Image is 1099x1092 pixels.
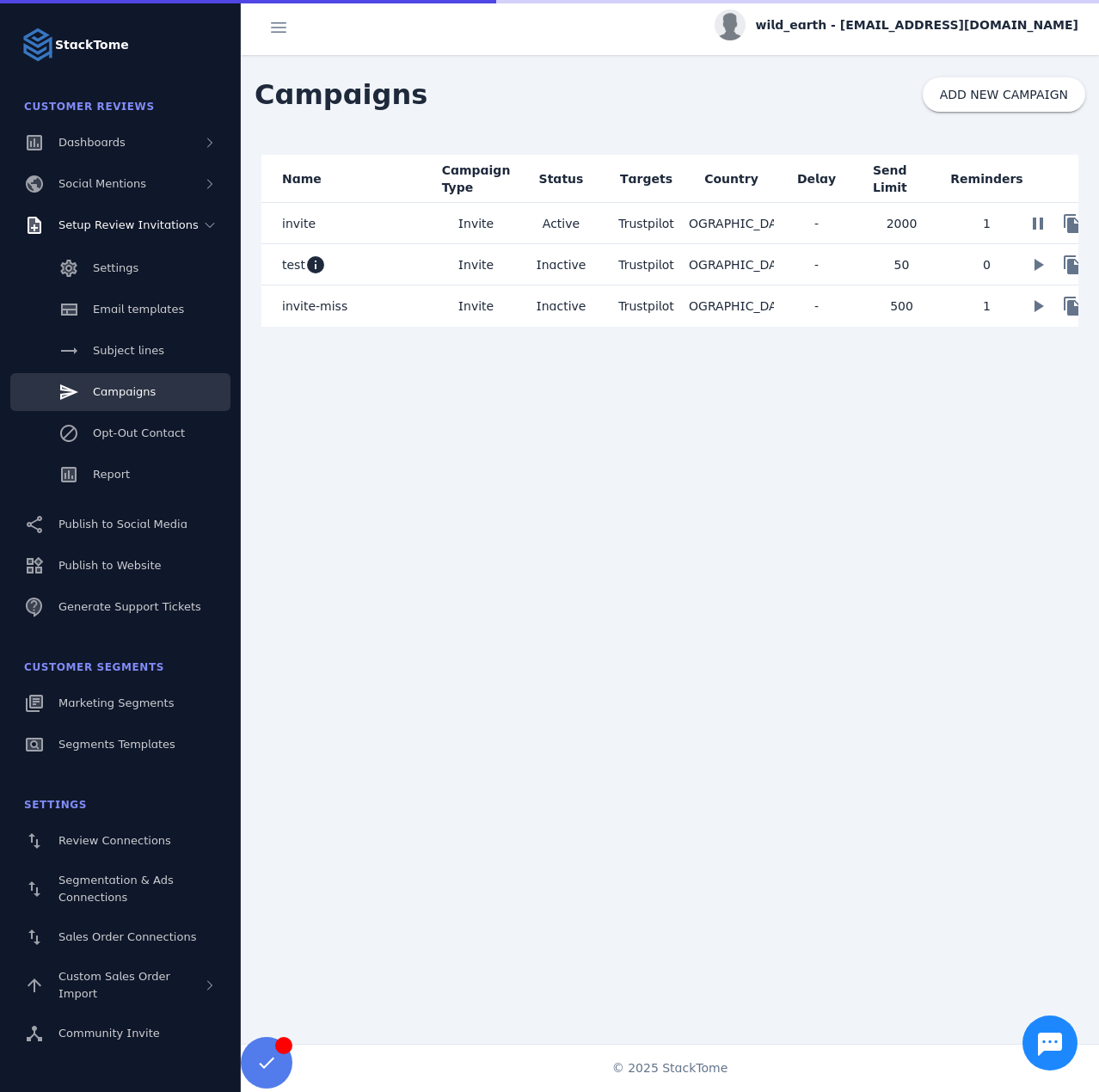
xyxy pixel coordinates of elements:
[944,155,1029,203] mat-header-cell: Reminders
[10,506,230,543] a: Publish to Social Media
[58,930,196,943] span: Sales Order Connections
[519,203,604,244] mat-cell: Active
[944,244,1029,285] mat-cell: 0
[519,285,604,327] mat-cell: Inactive
[305,255,326,275] mat-icon: info
[58,834,171,847] span: Review Connections
[58,1027,160,1040] span: Community Invite
[282,296,347,316] span: invite-miss
[93,468,130,481] span: Report
[458,213,494,234] span: Invite
[10,414,230,452] a: Opt-Out Contact
[519,244,604,285] mat-cell: Inactive
[859,244,944,285] mat-cell: 50
[458,255,494,275] span: Invite
[859,285,944,327] mat-cell: 500
[55,36,129,54] strong: StackTome
[604,155,689,203] mat-header-cell: Targets
[859,155,944,203] mat-header-cell: Send Limit
[10,291,230,328] a: Email templates
[519,155,604,203] mat-header-cell: Status
[241,60,441,129] span: Campaigns
[10,726,230,764] a: Segments Templates
[774,203,859,244] mat-cell: -
[715,9,746,40] img: profile.jpg
[93,426,185,439] span: Opt-Out Contact
[774,285,859,327] mat-cell: -
[944,285,1029,327] mat-cell: 1
[58,970,170,1000] span: Custom Sales Order Import
[58,738,175,751] span: Segments Templates
[24,661,164,673] span: Customer Segments
[58,600,201,613] span: Generate Support Tickets
[944,203,1029,244] mat-cell: 1
[58,136,126,149] span: Dashboards
[618,299,674,313] span: Trustpilot
[58,218,199,231] span: Setup Review Invitations
[689,244,774,285] mat-cell: [GEOGRAPHIC_DATA]
[940,89,1068,101] span: ADD NEW CAMPAIGN
[10,822,230,860] a: Review Connections
[618,258,674,272] span: Trustpilot
[21,28,55,62] img: Logo image
[24,101,155,113] span: Customer Reviews
[58,177,146,190] span: Social Mentions
[689,155,774,203] mat-header-cell: Country
[10,1015,230,1052] a: Community Invite
[282,255,305,275] span: test
[433,155,519,203] mat-header-cell: Campaign Type
[10,918,230,956] a: Sales Order Connections
[859,203,944,244] mat-cell: 2000
[618,217,674,230] span: Trustpilot
[10,863,230,915] a: Segmentation & Ads Connections
[715,9,1078,40] button: wild_earth - [EMAIL_ADDRESS][DOMAIN_NAME]
[58,696,174,709] span: Marketing Segments
[10,547,230,585] a: Publish to Website
[10,373,230,411] a: Campaigns
[93,303,184,316] span: Email templates
[10,249,230,287] a: Settings
[612,1059,728,1077] span: © 2025 StackTome
[458,296,494,316] span: Invite
[10,684,230,722] a: Marketing Segments
[261,155,433,203] mat-header-cell: Name
[774,155,859,203] mat-header-cell: Delay
[93,261,138,274] span: Settings
[923,77,1085,112] button: ADD NEW CAMPAIGN
[93,385,156,398] span: Campaigns
[10,456,230,494] a: Report
[756,16,1078,34] span: wild_earth - [EMAIL_ADDRESS][DOMAIN_NAME]
[774,244,859,285] mat-cell: -
[93,344,164,357] span: Subject lines
[282,213,316,234] span: invite
[24,799,87,811] span: Settings
[58,874,174,904] span: Segmentation & Ads Connections
[689,285,774,327] mat-cell: [GEOGRAPHIC_DATA]
[689,203,774,244] mat-cell: [GEOGRAPHIC_DATA]
[58,518,187,531] span: Publish to Social Media
[10,588,230,626] a: Generate Support Tickets
[10,332,230,370] a: Subject lines
[58,559,161,572] span: Publish to Website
